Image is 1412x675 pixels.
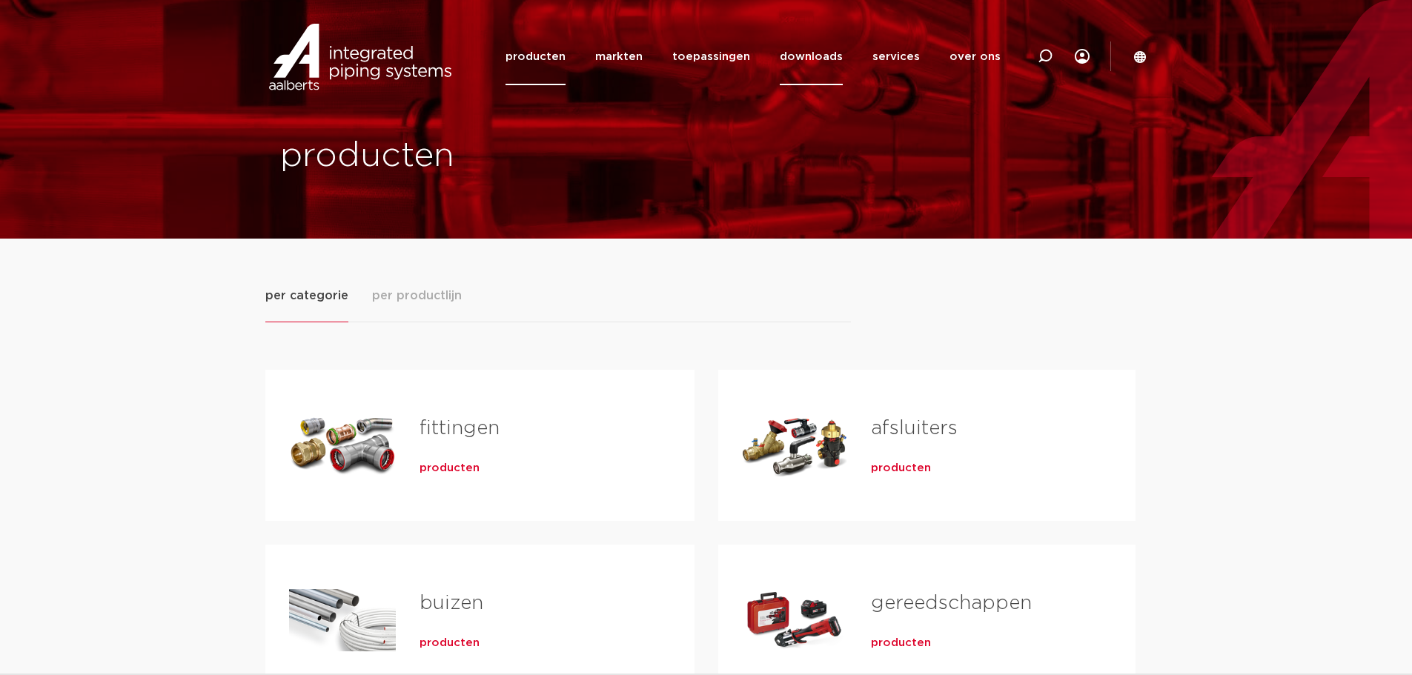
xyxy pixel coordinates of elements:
span: per categorie [265,287,348,305]
a: buizen [420,593,483,613]
a: services [872,28,920,85]
nav: Menu [506,28,1001,85]
a: producten [420,461,480,476]
a: gereedschappen [871,593,1032,613]
a: markten [595,28,643,85]
a: toepassingen [672,28,750,85]
a: afsluiters [871,419,958,438]
h1: producten [280,133,699,180]
a: producten [420,636,480,651]
span: per productlijn [372,287,462,305]
a: fittingen [420,419,500,438]
a: producten [871,636,931,651]
a: over ons [949,28,1001,85]
a: downloads [780,28,843,85]
a: producten [506,28,566,85]
a: producten [871,461,931,476]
